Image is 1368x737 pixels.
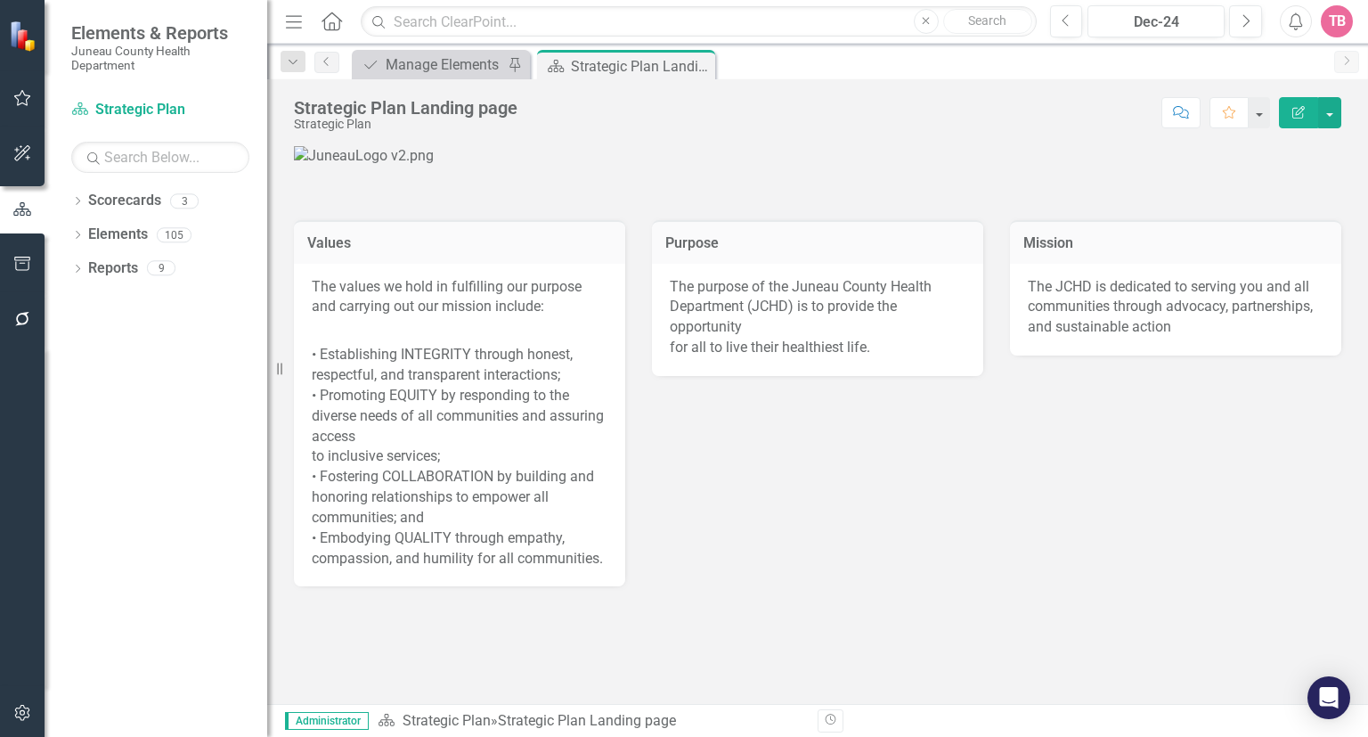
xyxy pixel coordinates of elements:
input: Search ClearPoint... [361,6,1036,37]
div: Strategic Plan Landing page [498,712,676,729]
p: • Establishing INTEGRITY through honest, respectful, and transparent interactions; • Promoting EQ... [312,321,607,569]
div: Open Intercom Messenger [1307,676,1350,719]
a: Scorecards [88,191,161,211]
span: Elements & Reports [71,22,249,44]
div: 9 [147,261,175,276]
div: Strategic Plan Landing page [571,55,711,78]
h3: Mission [1023,235,1328,251]
div: Dec-24 [1094,12,1218,33]
a: Strategic Plan [403,712,491,729]
p: The JCHD is dedicated to serving you and all communities through advocacy, partnerships, and sust... [1028,277,1323,339]
div: 105 [157,227,191,242]
p: The values we hold in fulfilling our purpose and carrying out our mission include: [312,277,607,322]
div: Manage Elements [386,53,503,76]
div: Strategic Plan [294,118,517,131]
div: 3 [170,193,199,209]
h3: Purpose [665,235,970,251]
button: Search [943,9,1032,34]
span: Search [968,13,1006,28]
button: TB [1321,5,1353,37]
a: Strategic Plan [71,100,249,120]
span: Administrator [285,712,369,730]
input: Search Below... [71,142,249,173]
a: Elements [88,225,148,245]
a: Manage Elements [356,53,503,76]
div: Strategic Plan Landing page [294,98,517,118]
h3: Values [307,235,612,251]
div: » [378,711,804,732]
img: JuneauLogo v2.png [294,146,1341,167]
img: ClearPoint Strategy [9,20,40,52]
p: The purpose of the Juneau County Health Department (JCHD) is to provide the opportunity for all t... [670,277,965,358]
button: Dec-24 [1087,5,1225,37]
a: Reports [88,258,138,279]
small: Juneau County Health Department [71,44,249,73]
